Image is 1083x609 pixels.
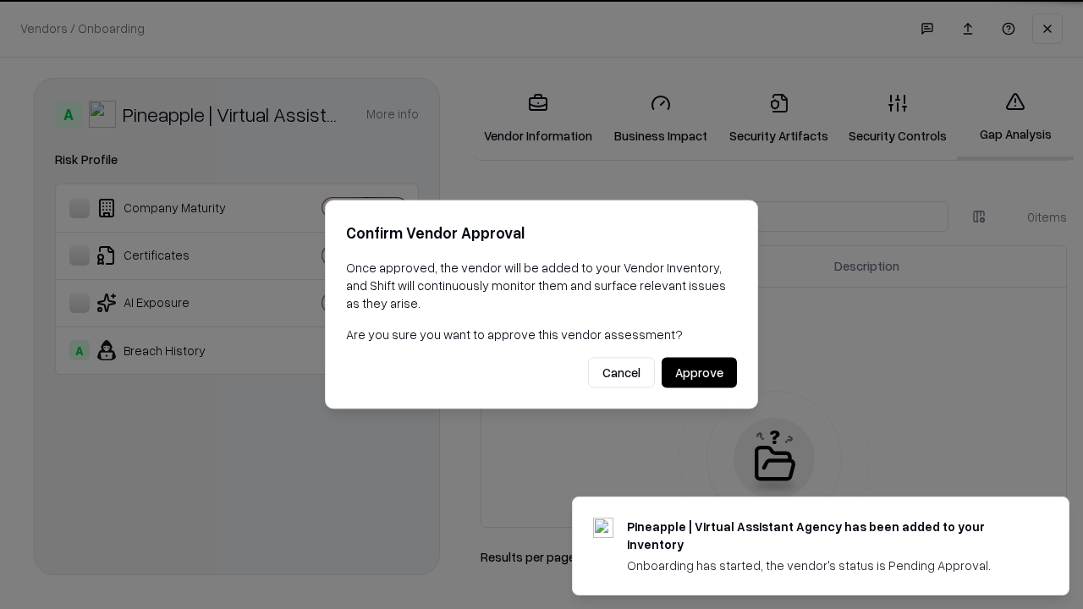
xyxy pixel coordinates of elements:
div: Onboarding has started, the vendor's status is Pending Approval. [627,557,1028,574]
div: Pineapple | Virtual Assistant Agency has been added to your inventory [627,518,1028,553]
p: Once approved, the vendor will be added to your Vendor Inventory, and Shift will continuously mon... [346,259,737,312]
button: Cancel [588,358,655,388]
button: Approve [662,358,737,388]
img: trypineapple.com [593,518,613,538]
h2: Confirm Vendor Approval [346,221,737,245]
p: Are you sure you want to approve this vendor assessment? [346,326,737,343]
